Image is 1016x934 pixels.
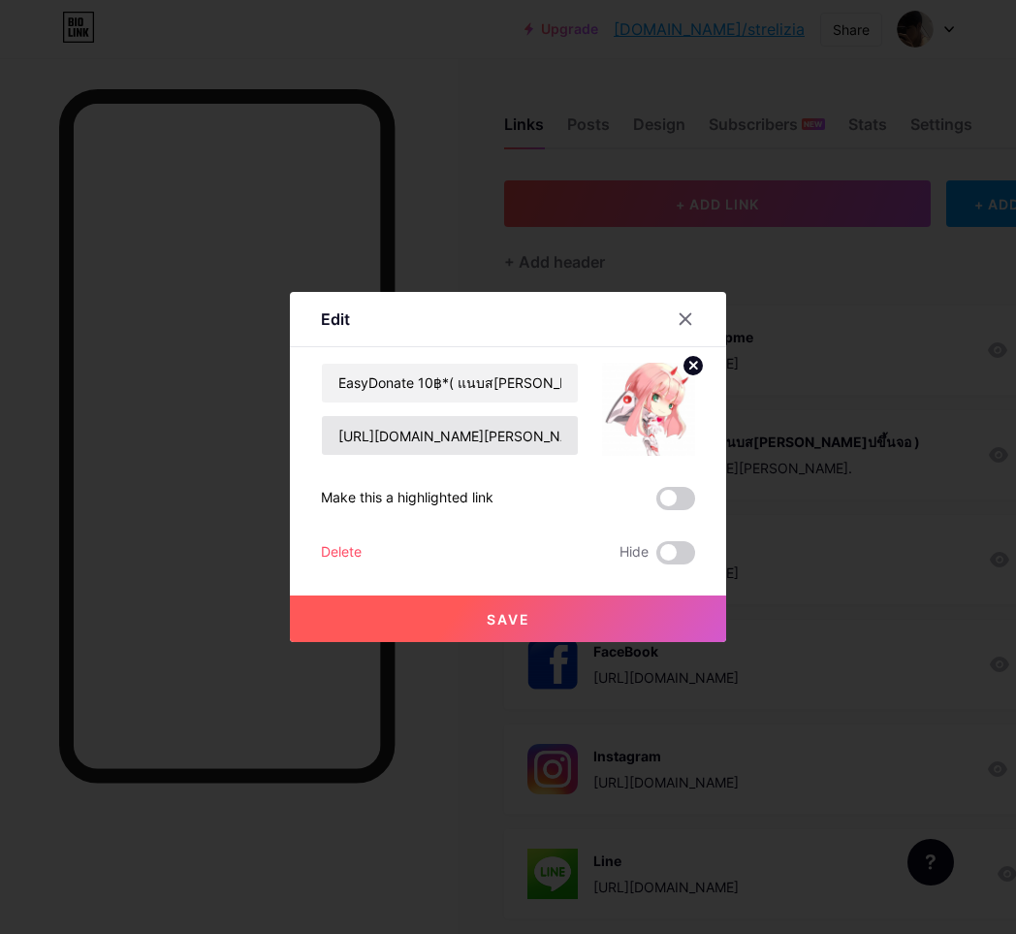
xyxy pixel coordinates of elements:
input: URL [322,416,578,455]
button: Save [290,596,726,642]
span: Hide [619,541,649,564]
div: Edit [321,307,350,331]
div: Delete [321,541,362,564]
input: Title [322,364,578,403]
div: Make this a highlighted link [321,487,493,510]
img: link_thumbnail [602,363,695,456]
span: Save [487,611,530,628]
